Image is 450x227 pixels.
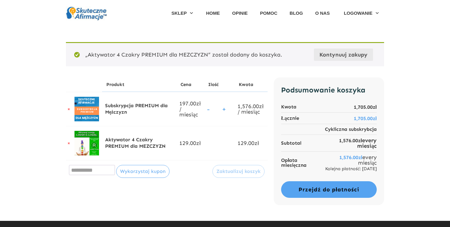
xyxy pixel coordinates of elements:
bdi: 1,576.00 [339,155,362,160]
span: zł [196,140,201,147]
span: zł [196,100,201,107]
a: Usuń Aktywator 4 Czakry PREMIUM dla MEZCZYZN z koszyka [66,140,71,146]
th: Łącznie [281,112,321,124]
td: every miesiąc [321,135,377,151]
span: / miesiąc [238,108,260,115]
button: Wykorzystaj kupon [116,165,170,178]
span: zł [373,115,377,121]
th: Ilość [204,77,235,92]
span: zł [358,138,362,143]
bdi: 129.00 [179,140,201,147]
bdi: 1,576.00 [339,138,362,143]
small: Kolejna płatność: [DATE] [325,166,377,171]
th: Kwota [235,77,268,92]
button: Zaktualizuj koszyk [212,165,265,178]
span: SKLEP [171,9,187,18]
a: LOGOWANIE [344,9,379,18]
th: Kwota [281,101,321,112]
span: LOGOWANIE [344,9,372,18]
th: Produkt [102,77,176,92]
th: Opłata miesięczna [281,151,321,174]
bdi: 197.00 [179,100,201,107]
a: Usuń Subskrypcja PREMIUM dla Mężczyzn z koszyka [66,106,71,112]
a: SKLEP [171,9,194,18]
a: O NAS [315,9,330,18]
button: - [207,106,210,112]
span: zł [373,104,377,110]
span: zł [358,155,362,160]
a: Kontynuuj zakupy [314,49,373,61]
bdi: 1,705.00 [354,115,377,121]
img: Aktywator 4 Czakry PREMIUM dla MEZCZYZN [74,131,99,155]
bdi: 129.00 [238,140,259,147]
th: Cykliczna subskrybcja [281,124,377,135]
td: every miesiąc [321,151,377,174]
h2: Podsumowanie koszyka [281,85,377,101]
div: „Aktywator 4 Czakry PREMIUM dla MEZCZYZN” został dodany do koszyka. [66,42,384,66]
a: BLOG [290,9,303,18]
span: zł [259,103,264,110]
a: POMOC [260,9,277,18]
a: Przejdź do płatności [281,181,377,198]
img: Subskrypcja PREMIUM dla Mężczyzn [74,97,99,121]
span: / miesiąc [179,106,198,118]
a: Aktywator 4 Czakry PREMIUM dla MEZCZYZN [105,137,166,149]
th: Cena [176,77,204,92]
a: Subskrypcja PREMIUM dla Mężczyzn [105,103,168,115]
a: OPINIE [232,9,248,18]
a: HOME [206,9,220,18]
input: Ilość produktu [210,106,222,112]
bdi: 1,705.00 [354,104,377,110]
th: Subtotal [281,135,321,151]
bdi: 1,576.00 [238,103,264,110]
button: + [222,106,226,112]
span: zł [254,140,259,147]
